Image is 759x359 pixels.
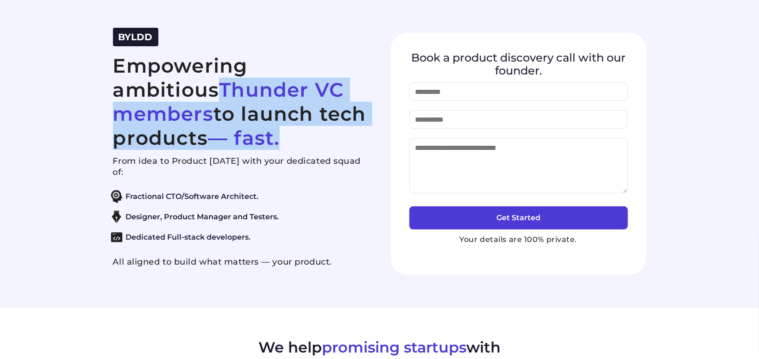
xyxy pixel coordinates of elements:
[113,155,369,178] p: From idea to Product [DATE] with your dedicated squad of:
[113,78,344,126] span: Thunder VC members
[108,210,364,223] li: Designer, Product Manager and Testers.
[409,51,628,77] h4: Book a product discovery call with our founder.
[108,231,364,244] li: Dedicated Full-stack developers.
[322,338,466,356] span: promising startups
[119,31,153,43] span: BYLDD
[409,234,628,245] p: Your details are 100% private.
[113,256,369,267] p: All aligned to build what matters — your product.
[108,190,364,203] li: Fractional CTO/Software Architect.
[113,54,369,150] h2: Empowering ambitious to launch tech products
[208,126,279,150] span: — fast.
[119,33,153,42] a: BYLDD
[409,206,628,229] button: Get Started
